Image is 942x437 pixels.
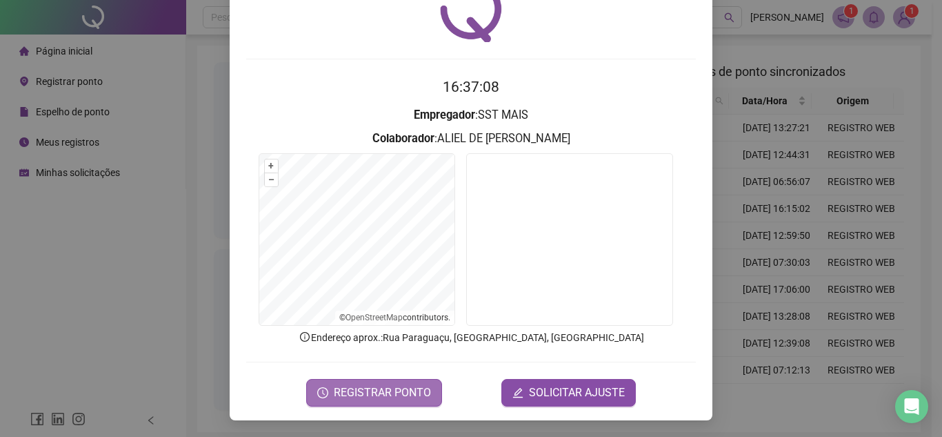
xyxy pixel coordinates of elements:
[299,331,311,343] span: info-circle
[512,387,523,398] span: edit
[317,387,328,398] span: clock-circle
[246,106,696,124] h3: : SST MAIS
[443,79,499,95] time: 16:37:08
[306,379,442,407] button: REGISTRAR PONTO
[334,385,431,401] span: REGISTRAR PONTO
[895,390,928,423] div: Open Intercom Messenger
[265,173,278,186] button: –
[339,313,450,322] li: © contributors.
[372,132,434,145] strong: Colaborador
[345,313,403,322] a: OpenStreetMap
[501,379,636,407] button: editSOLICITAR AJUSTE
[414,108,475,122] strong: Empregador
[265,159,278,173] button: +
[529,385,625,401] span: SOLICITAR AJUSTE
[246,130,696,148] h3: : ALIEL DE [PERSON_NAME]
[246,330,696,345] p: Endereço aprox. : Rua Paraguaçu, [GEOGRAPHIC_DATA], [GEOGRAPHIC_DATA]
